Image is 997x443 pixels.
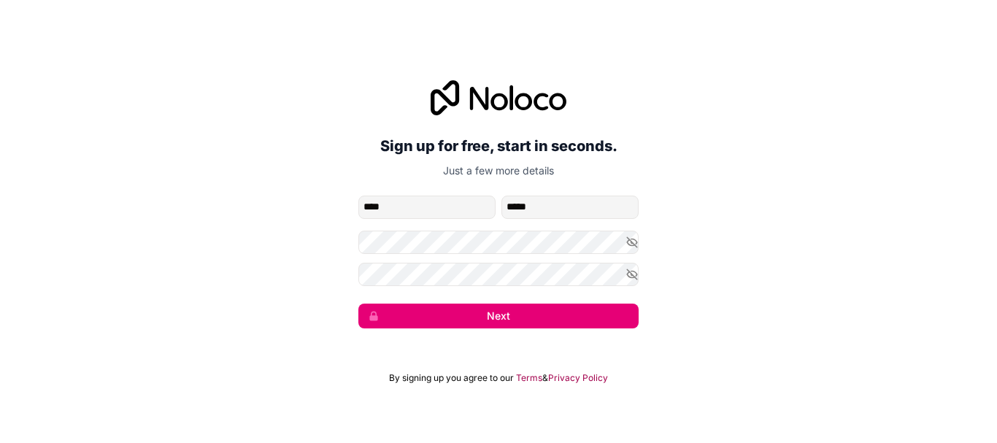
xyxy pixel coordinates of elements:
[358,263,639,286] input: Confirm password
[516,372,542,384] a: Terms
[548,372,608,384] a: Privacy Policy
[358,163,639,178] p: Just a few more details
[389,372,514,384] span: By signing up you agree to our
[501,196,639,219] input: family-name
[358,304,639,328] button: Next
[358,196,496,219] input: given-name
[358,231,639,254] input: Password
[358,133,639,159] h2: Sign up for free, start in seconds.
[542,372,548,384] span: &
